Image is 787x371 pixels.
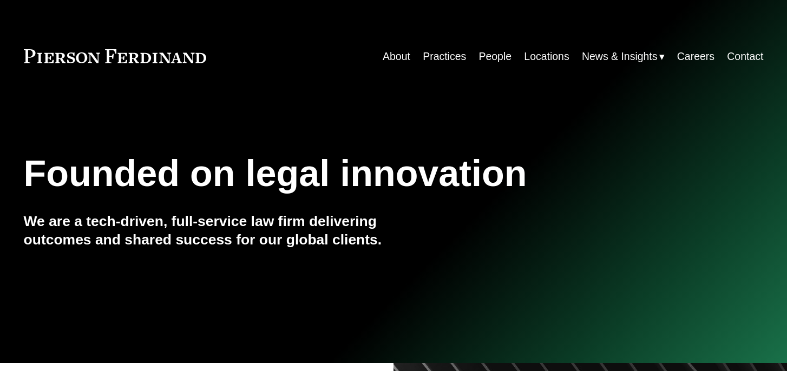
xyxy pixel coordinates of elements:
a: Contact [727,46,763,67]
a: folder dropdown [582,46,665,67]
a: Practices [423,46,466,67]
a: People [478,46,511,67]
a: Locations [524,46,569,67]
span: News & Insights [582,47,658,66]
a: About [383,46,410,67]
h4: We are a tech-driven, full-service law firm delivering outcomes and shared success for our global... [24,213,393,249]
a: Careers [677,46,714,67]
h1: Founded on legal innovation [24,152,640,194]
